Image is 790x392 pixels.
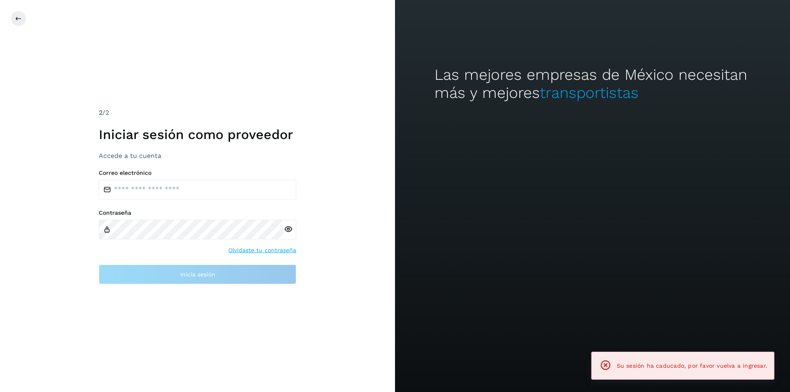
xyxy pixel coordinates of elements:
span: Su sesión ha caducado, por favor vuelva a ingresar. [617,362,767,369]
label: Correo electrónico [99,169,296,176]
h3: Accede a tu cuenta [99,152,296,160]
span: Inicia sesión [180,271,215,277]
span: 2 [99,109,102,116]
button: Inicia sesión [99,264,296,284]
div: /2 [99,108,296,118]
span: transportistas [540,84,639,102]
label: Contraseña [99,209,296,216]
h1: Iniciar sesión como proveedor [99,127,296,142]
h2: Las mejores empresas de México necesitan más y mejores [434,66,750,102]
a: Olvidaste tu contraseña [228,246,296,255]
